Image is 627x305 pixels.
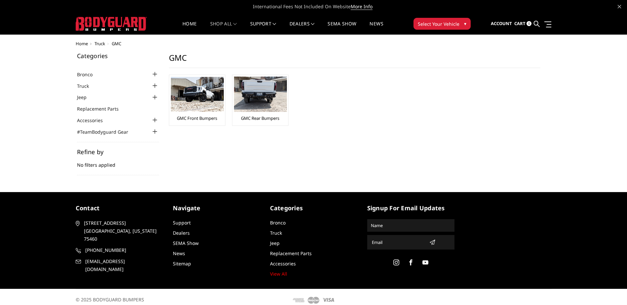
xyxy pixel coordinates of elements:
[370,21,383,34] a: News
[351,3,372,10] a: More Info
[77,105,127,112] a: Replacement Parts
[77,53,159,59] h5: Categories
[169,53,540,68] h1: GMC
[173,230,190,236] a: Dealers
[77,128,137,135] a: #TeamBodyguard Gear
[270,230,282,236] a: Truck
[173,260,191,267] a: Sitemap
[77,94,95,101] a: Jeep
[85,257,162,273] span: [EMAIL_ADDRESS][DOMAIN_NAME]
[270,250,312,256] a: Replacement Parts
[76,17,147,31] img: BODYGUARD BUMPERS
[367,204,454,213] h5: signup for email updates
[77,83,97,89] a: Truck
[491,15,512,33] a: Account
[177,115,217,121] a: GMC Front Bumpers
[413,18,471,30] button: Select Your Vehicle
[173,240,199,246] a: SEMA Show
[514,20,526,26] span: Cart
[270,220,286,226] a: Bronco
[76,246,163,254] a: [PHONE_NUMBER]
[270,240,280,246] a: Jeep
[290,21,315,34] a: Dealers
[77,149,159,175] div: No filters applied
[491,20,512,26] span: Account
[369,237,427,248] input: Email
[182,21,197,34] a: Home
[368,220,453,231] input: Name
[270,271,287,277] a: View All
[241,115,279,121] a: GMC Rear Bumpers
[270,204,357,213] h5: Categories
[77,71,101,78] a: Bronco
[250,21,276,34] a: Support
[464,20,466,27] span: ▾
[85,246,162,254] span: [PHONE_NUMBER]
[95,41,105,47] a: Truck
[76,41,88,47] a: Home
[270,260,296,267] a: Accessories
[77,117,111,124] a: Accessories
[112,41,121,47] span: GMC
[418,20,459,27] span: Select Your Vehicle
[76,296,144,303] span: © 2025 BODYGUARD BUMPERS
[328,21,356,34] a: SEMA Show
[514,15,531,33] a: Cart 0
[76,204,163,213] h5: contact
[173,204,260,213] h5: Navigate
[173,250,185,256] a: News
[210,21,237,34] a: shop all
[173,220,191,226] a: Support
[84,219,161,243] span: [STREET_ADDRESS] [GEOGRAPHIC_DATA], [US_STATE] 75460
[77,149,159,155] h5: Refine by
[527,21,531,26] span: 0
[76,257,163,273] a: [EMAIL_ADDRESS][DOMAIN_NAME]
